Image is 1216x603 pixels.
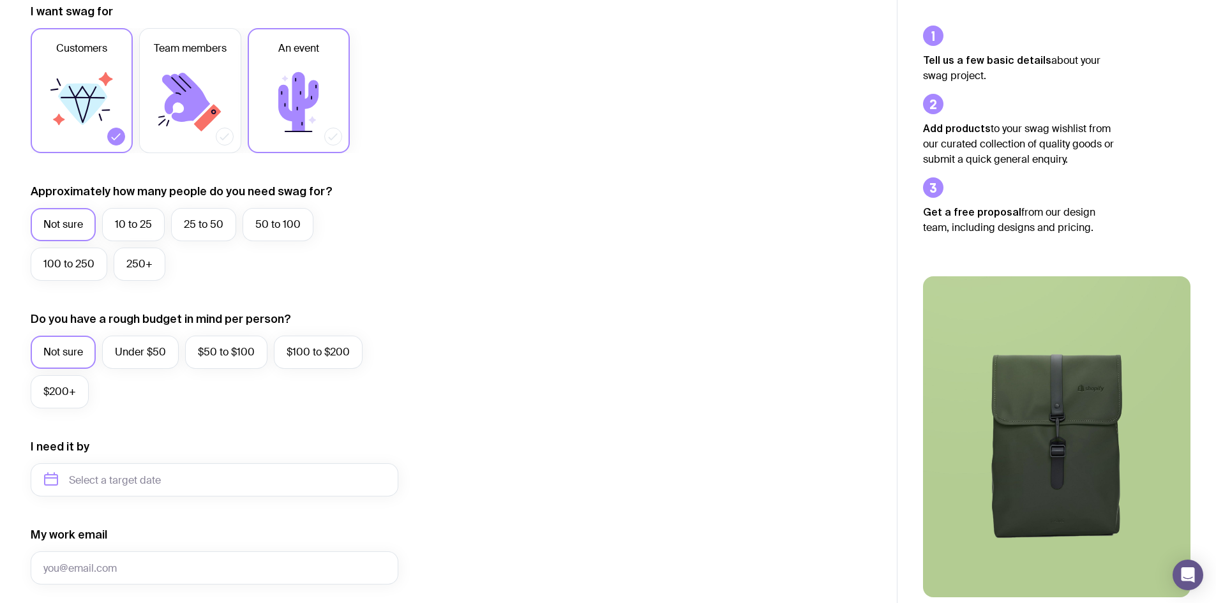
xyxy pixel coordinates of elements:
[31,336,96,369] label: Not sure
[1173,560,1203,590] div: Open Intercom Messenger
[31,208,96,241] label: Not sure
[114,248,165,281] label: 250+
[31,248,107,281] label: 100 to 250
[278,41,319,56] span: An event
[31,551,398,584] input: you@email.com
[31,4,113,19] label: I want swag for
[243,208,313,241] label: 50 to 100
[31,311,291,327] label: Do you have a rough budget in mind per person?
[31,527,107,542] label: My work email
[923,54,1051,66] strong: Tell us a few basic details
[274,336,363,369] label: $100 to $200
[31,184,333,199] label: Approximately how many people do you need swag for?
[923,52,1115,84] p: about your swag project.
[31,439,89,454] label: I need it by
[102,208,165,241] label: 10 to 25
[56,41,107,56] span: Customers
[923,121,1115,167] p: to your swag wishlist from our curated collection of quality goods or submit a quick general enqu...
[923,204,1115,235] p: from our design team, including designs and pricing.
[923,123,991,134] strong: Add products
[31,375,89,408] label: $200+
[154,41,227,56] span: Team members
[923,206,1021,218] strong: Get a free proposal
[31,463,398,496] input: Select a target date
[102,336,179,369] label: Under $50
[171,208,236,241] label: 25 to 50
[185,336,267,369] label: $50 to $100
